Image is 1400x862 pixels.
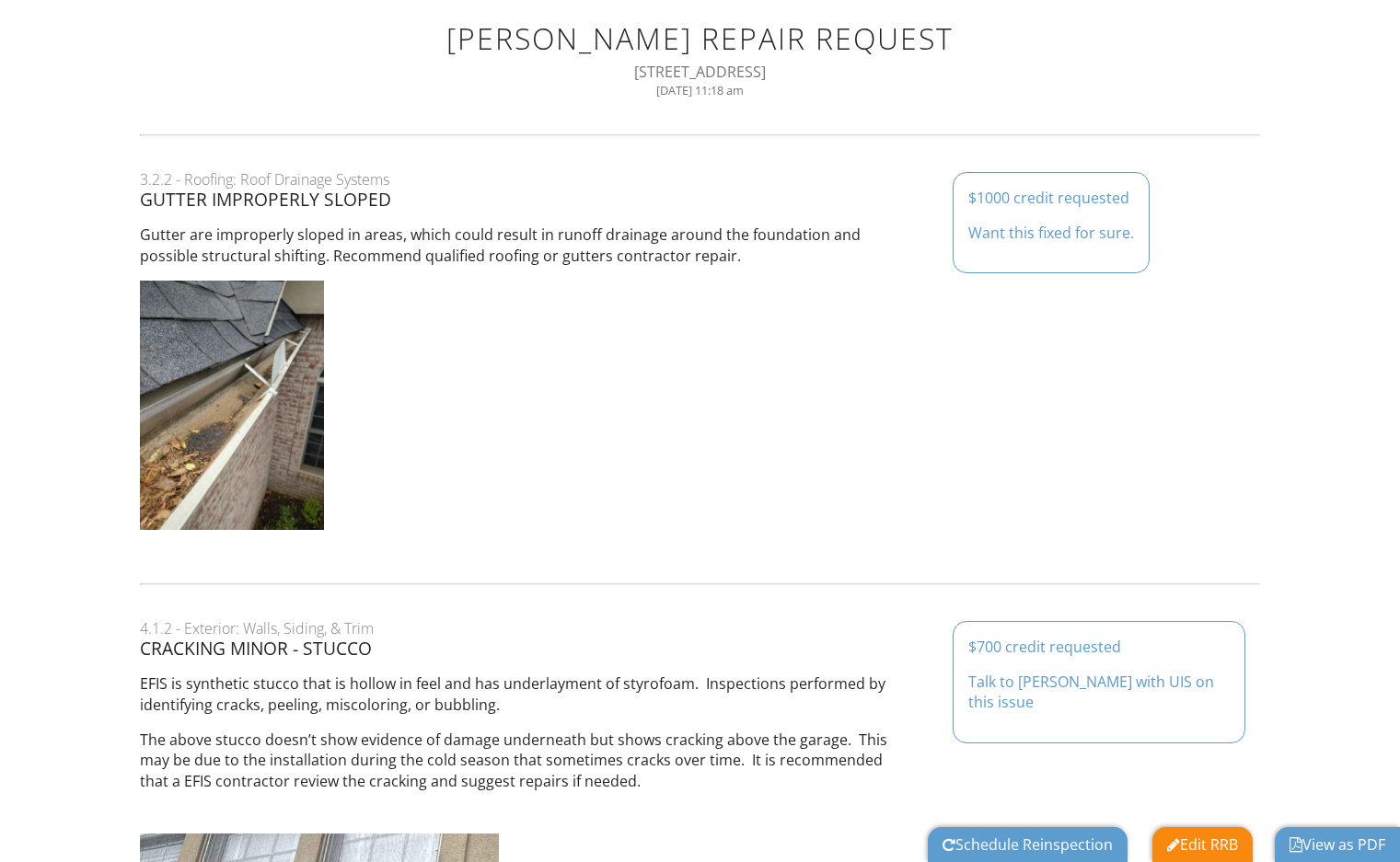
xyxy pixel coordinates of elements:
[140,618,1260,638] div: 4.1.2 - Exterior: Walls, Siding, & Trim
[968,223,1134,243] p: Want this fixed for sure.
[943,834,1113,855] a: Schedule Reinspection
[968,188,1134,208] div: $1000 credit requested
[140,730,1260,791] p: The above stucco doesn’t show evidence of damage underneath but shows cracking above the garage. ...
[140,281,324,530] img: 1744143547148.png
[140,638,1260,659] div: Cracking Minor - stucco
[1167,834,1238,855] a: Edit RRB
[162,22,1238,54] h1: [PERSON_NAME] Repair Request
[140,673,1260,715] p: EFIS is synthetic stucco that is hollow in feel and has underlayment of styrofoam. Inspections pe...
[140,224,1260,266] p: Gutter are improperly sloped in areas, which could result in runoff drainage around the foundatio...
[1290,834,1385,855] a: View as PDF
[140,190,1260,210] div: Gutter Improperly Sloped
[968,672,1230,713] p: Talk to [PERSON_NAME] with UIS on this issue
[162,83,1238,98] div: [DATE] 11:18 am
[140,169,1260,190] div: 3.2.2 - Roofing: Roof Drainage Systems
[162,62,1238,82] div: [STREET_ADDRESS]
[968,637,1230,657] div: $700 credit requested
